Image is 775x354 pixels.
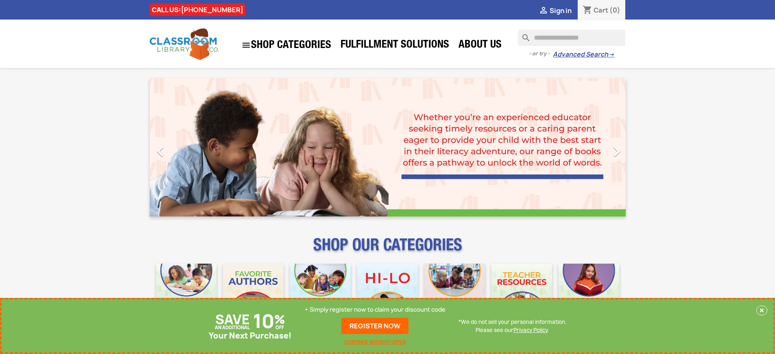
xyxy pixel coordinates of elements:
span: → [608,50,614,59]
img: Classroom Library Company [150,28,219,60]
img: CLC_Bulk_Mobile.jpg [156,264,217,324]
a:  Sign in [539,6,572,15]
a: Advanced Search→ [553,50,614,59]
span: - or try - [529,50,553,58]
img: CLC_Teacher_Resources_Mobile.jpg [491,264,552,324]
p: SHOP OUR CATEGORIES [150,243,626,257]
a: About Us [454,37,506,54]
a: SHOP CATEGORIES [237,36,335,54]
span: Cart [594,6,608,15]
i:  [241,40,251,50]
img: CLC_Favorite_Authors_Mobile.jpg [223,264,284,324]
a: [PHONE_NUMBER] [181,5,243,14]
div: CALL US: [150,4,245,16]
ul: Carousel container [150,78,626,216]
i: search [518,30,528,39]
span: Sign in [550,6,572,15]
span: (0) [609,6,620,15]
img: CLC_Phonics_And_Decodables_Mobile.jpg [290,264,351,324]
i:  [539,6,548,16]
a: Next [554,78,626,216]
a: Previous [150,78,221,216]
i:  [607,141,627,162]
input: Search [518,30,625,46]
img: CLC_Dyslexia_Mobile.jpg [559,264,619,324]
img: CLC_HiLo_Mobile.jpg [357,264,418,324]
i:  [150,141,170,162]
img: CLC_Fiction_Nonfiction_Mobile.jpg [424,264,485,324]
i: shopping_cart [583,6,592,15]
a: Fulfillment Solutions [336,37,453,54]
